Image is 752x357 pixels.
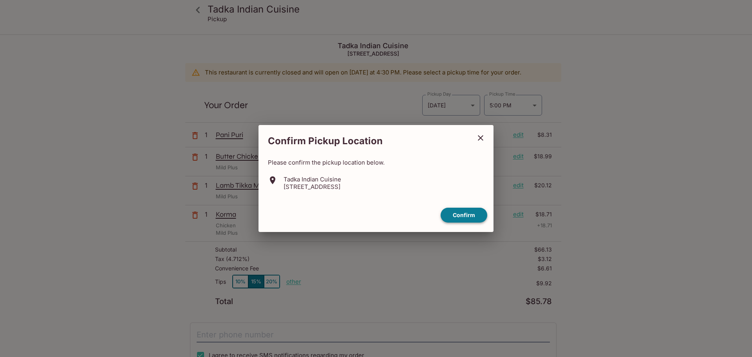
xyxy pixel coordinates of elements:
[258,131,471,151] h2: Confirm Pickup Location
[268,159,484,166] p: Please confirm the pickup location below.
[471,128,490,148] button: close
[284,176,341,183] p: Tadka Indian Cuisine
[441,208,487,223] button: confirm
[284,183,341,190] p: [STREET_ADDRESS]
